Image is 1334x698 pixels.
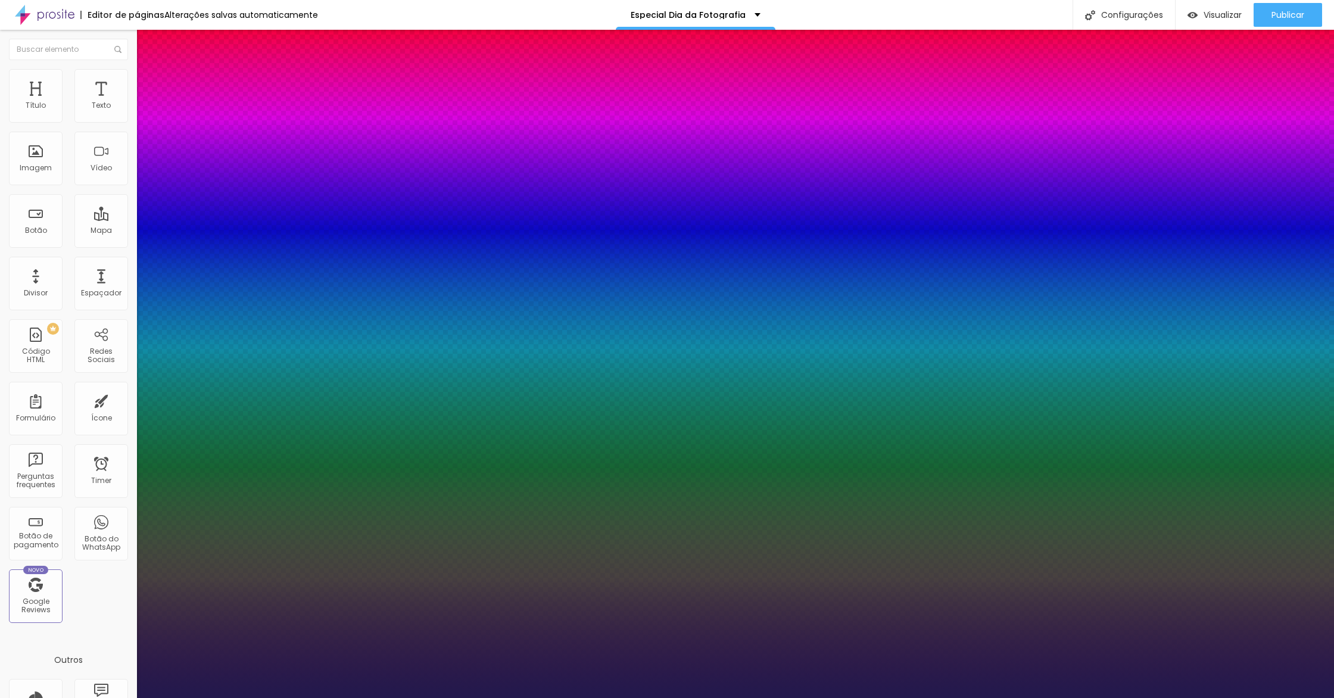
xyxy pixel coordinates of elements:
[12,532,59,549] div: Botão de pagamento
[23,566,49,574] div: Novo
[16,414,55,422] div: Formulário
[92,101,111,110] div: Texto
[12,597,59,615] div: Google Reviews
[9,39,128,60] input: Buscar elemento
[77,535,124,552] div: Botão do WhatsApp
[1085,10,1095,20] img: Icone
[91,226,112,235] div: Mapa
[1271,10,1304,20] span: Publicar
[20,164,52,172] div: Imagem
[77,347,124,364] div: Redes Sociais
[12,472,59,490] div: Perguntas frequentes
[1254,3,1322,27] button: Publicar
[91,164,112,172] div: Vídeo
[81,289,121,297] div: Espaçador
[80,11,164,19] div: Editor de páginas
[12,347,59,364] div: Código HTML
[25,226,47,235] div: Botão
[164,11,318,19] div: Alterações salvas automaticamente
[1204,10,1242,20] span: Visualizar
[1176,3,1254,27] button: Visualizar
[91,414,112,422] div: Ícone
[24,289,48,297] div: Divisor
[631,11,746,19] p: Especial Dia da Fotografia
[91,476,111,485] div: Timer
[26,101,46,110] div: Título
[114,46,121,53] img: Icone
[1187,10,1198,20] img: view-1.svg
